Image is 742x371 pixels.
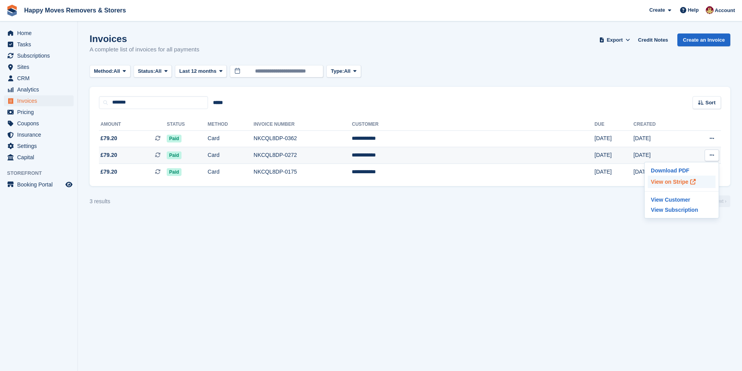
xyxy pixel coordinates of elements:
[90,65,130,78] button: Method: All
[648,195,716,205] a: View Customer
[594,164,633,180] td: [DATE]
[710,195,730,207] a: Next
[635,33,671,46] a: Credit Notes
[706,6,714,14] img: Steven Fry
[17,179,64,190] span: Booking Portal
[4,28,74,39] a: menu
[633,130,684,147] td: [DATE]
[254,164,352,180] td: NKCQL8DP-0175
[4,50,74,61] a: menu
[17,107,64,118] span: Pricing
[326,65,361,78] button: Type: All
[90,33,199,44] h1: Invoices
[344,67,351,75] span: All
[17,62,64,72] span: Sites
[100,134,117,142] span: £79.20
[17,95,64,106] span: Invoices
[705,99,716,107] span: Sort
[594,147,633,164] td: [DATE]
[167,118,208,131] th: Status
[648,176,716,188] a: View on Stripe
[648,165,716,176] a: Download PDF
[594,130,633,147] td: [DATE]
[90,45,199,54] p: A complete list of invoices for all payments
[7,169,78,177] span: Storefront
[607,36,623,44] span: Export
[17,152,64,163] span: Capital
[4,141,74,151] a: menu
[4,107,74,118] a: menu
[597,33,632,46] button: Export
[17,39,64,50] span: Tasks
[100,151,117,159] span: £79.20
[17,50,64,61] span: Subscriptions
[633,164,684,180] td: [DATE]
[208,130,254,147] td: Card
[138,67,155,75] span: Status:
[254,130,352,147] td: NKCQL8DP-0362
[4,129,74,140] a: menu
[100,168,117,176] span: £79.20
[4,39,74,50] a: menu
[649,6,665,14] span: Create
[4,84,74,95] a: menu
[17,141,64,151] span: Settings
[254,147,352,164] td: NKCQL8DP-0272
[208,147,254,164] td: Card
[167,151,181,159] span: Paid
[17,73,64,84] span: CRM
[331,67,344,75] span: Type:
[677,33,730,46] a: Create an Invoice
[17,118,64,129] span: Coupons
[64,180,74,189] a: Preview store
[4,73,74,84] a: menu
[175,65,227,78] button: Last 12 months
[208,164,254,180] td: Card
[352,118,594,131] th: Customer
[4,118,74,129] a: menu
[17,28,64,39] span: Home
[688,6,699,14] span: Help
[167,135,181,142] span: Paid
[94,67,114,75] span: Method:
[6,5,18,16] img: stora-icon-8386f47178a22dfd0bd8f6a31ec36ba5ce8667c1dd55bd0f319d3a0aa187defe.svg
[633,147,684,164] td: [DATE]
[179,67,216,75] span: Last 12 months
[114,67,120,75] span: All
[21,4,129,17] a: Happy Moves Removers & Storers
[134,65,172,78] button: Status: All
[17,84,64,95] span: Analytics
[4,179,74,190] a: menu
[648,205,716,215] a: View Subscription
[17,129,64,140] span: Insurance
[4,152,74,163] a: menu
[90,197,110,206] div: 3 results
[594,118,633,131] th: Due
[254,118,352,131] th: Invoice Number
[167,168,181,176] span: Paid
[99,118,167,131] th: Amount
[208,118,254,131] th: Method
[633,118,684,131] th: Created
[4,95,74,106] a: menu
[715,7,735,14] span: Account
[155,67,162,75] span: All
[4,62,74,72] a: menu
